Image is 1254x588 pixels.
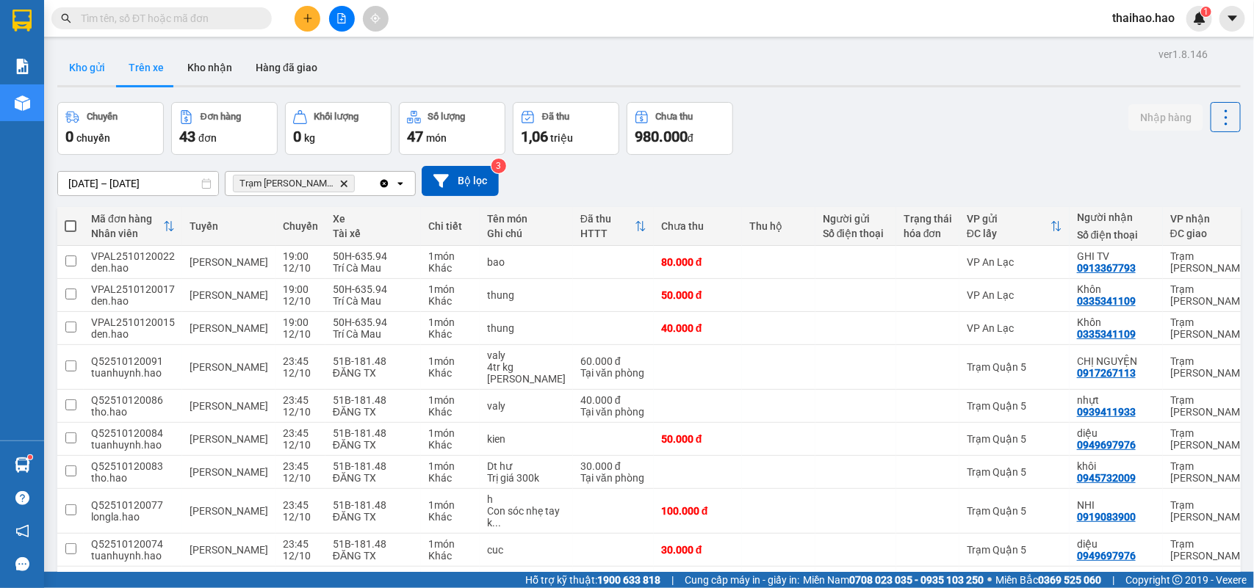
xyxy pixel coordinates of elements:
div: 30.000 đ [580,460,646,472]
div: 23:45 [283,460,318,472]
div: den.hao [91,262,175,274]
strong: 1900 633 818 [597,574,660,586]
div: tho.hao [91,406,175,418]
div: 30.000 đ [661,544,735,556]
div: 1 món [428,538,472,550]
div: ĐC giao [1170,228,1254,239]
div: Chưa thu [661,220,735,232]
div: den.hao [91,295,175,307]
div: Tại văn phòng [580,367,646,379]
img: warehouse-icon [15,95,30,111]
div: 12/10 [283,328,318,340]
div: Khôn [1077,283,1156,295]
button: Bộ lọc [422,166,499,196]
b: GỬI : Trạm [PERSON_NAME] [18,106,277,131]
span: 1 [1203,7,1208,17]
div: 19:00 [283,283,318,295]
span: 980.000 [635,128,688,145]
div: Khác [428,472,472,484]
div: 0945732009 [1077,472,1136,484]
span: Trạm Tắc Vân, close by backspace [233,175,355,192]
div: 0939411933 [1077,406,1136,418]
div: 4tr kg bao hu hong [487,361,566,385]
div: Đã thu [580,213,635,225]
div: 80.000 đ [661,256,735,268]
div: 51B-181.48 [333,355,414,367]
button: Chưa thu980.000đ [627,102,733,155]
div: Trạng thái [904,213,952,225]
div: 51B-181.48 [333,538,414,550]
div: 19:00 [283,250,318,262]
th: Toggle SortBy [959,207,1070,246]
span: [PERSON_NAME] [190,256,268,268]
div: longla.hao [91,511,175,523]
div: Khác [428,367,472,379]
div: ĐĂNG TX [333,472,414,484]
div: Dt hư [487,460,566,472]
span: | [1112,572,1114,588]
div: Đơn hàng [201,112,241,122]
div: 19:00 [283,316,318,328]
div: Số điện thoại [1077,229,1156,241]
div: Số điện thoại [823,228,889,239]
button: Đã thu1,06 triệu [513,102,619,155]
div: Trạm Quận 5 [967,466,1062,478]
div: 12/10 [283,511,318,523]
div: Khác [428,295,472,307]
div: 50H-635.94 [333,316,414,328]
span: search [61,13,71,23]
div: 1 món [428,571,472,583]
div: Mã đơn hàng [91,213,163,225]
div: 0919083900 [1077,511,1136,523]
input: Selected Trạm Tắc Vân. [358,176,359,191]
img: icon-new-feature [1193,12,1206,25]
div: 51B-181.48 [333,571,414,583]
div: thung [487,289,566,301]
div: thung [487,322,566,334]
span: question-circle [15,491,29,505]
div: Q52510120077 [91,499,175,511]
div: 50H-635.94 [333,250,414,262]
li: Hotline: 02839552959 [137,54,614,73]
div: Q52510120086 [91,394,175,406]
span: 47 [407,128,423,145]
button: Hàng đã giao [244,50,329,85]
div: ĐĂNG TX [333,550,414,562]
div: h [487,493,566,505]
div: 0917267113 [1077,367,1136,379]
div: ĐĂNG TX [333,511,414,523]
span: 43 [179,128,195,145]
span: [PERSON_NAME] [190,466,268,478]
div: Người nhận [1077,211,1156,223]
input: Select a date range. [58,172,218,195]
span: ... [492,517,501,529]
button: Nhập hàng [1128,104,1203,131]
div: ĐĂNG TX [333,439,414,451]
span: [PERSON_NAME] [190,433,268,445]
span: notification [15,524,29,538]
img: solution-icon [15,59,30,74]
div: valy [487,400,566,412]
div: 50H-635.94 [333,283,414,295]
div: Q52510120091 [91,355,175,367]
span: 0 [293,128,301,145]
div: 51B-181.48 [333,460,414,472]
div: khôi [1077,460,1156,472]
button: Khối lượng0kg [285,102,392,155]
span: món [426,132,447,144]
div: 12/10 [283,550,318,562]
div: 0949697976 [1077,439,1136,451]
span: [PERSON_NAME] [190,544,268,556]
span: aim [370,13,381,23]
div: tuanhuynh.hao [91,439,175,451]
div: ĐĂNG TX [333,367,414,379]
span: Cung cấp máy in - giấy in: [685,572,799,588]
li: 26 Phó Cơ Điều, Phường 12 [137,36,614,54]
div: Khác [428,439,472,451]
span: caret-down [1226,12,1239,25]
div: VPAL2510120022 [91,250,175,262]
th: Toggle SortBy [573,207,654,246]
div: tuanhuynh.hao [91,367,175,379]
div: 40.000 đ [661,322,735,334]
button: Kho nhận [176,50,244,85]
